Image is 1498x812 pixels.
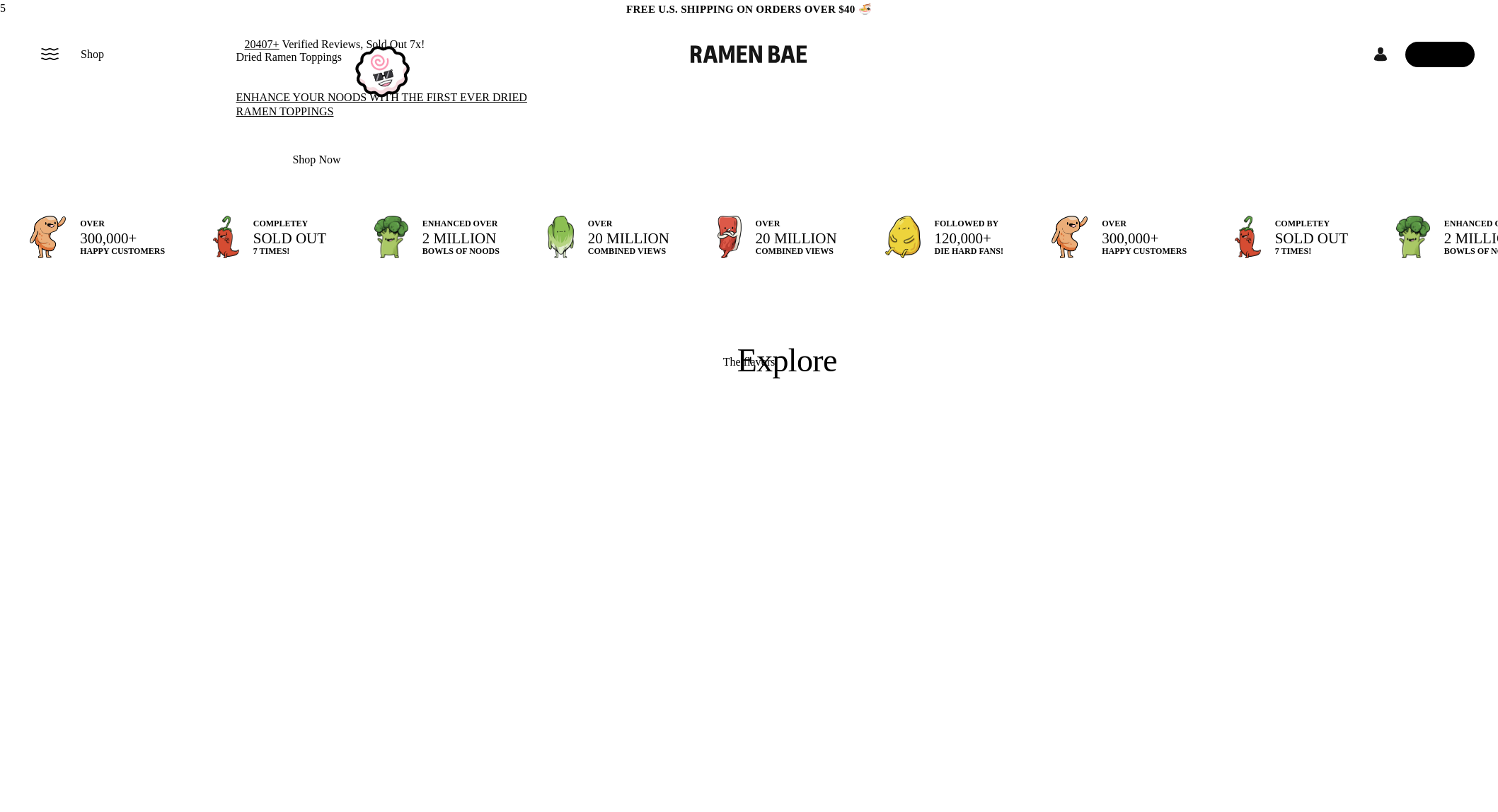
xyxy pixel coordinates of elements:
span: Cart [1429,48,1451,60]
a: Shop [81,42,104,67]
a: Shop Now [236,140,398,179]
u: ENHANCE YOUR NOODS WITH THE FIRST EVER DRIED RAMEN TOPPINGS [236,91,527,117]
div: flavors [744,354,776,374]
div: Cart [1405,37,1475,71]
div: The [723,354,741,374]
button: Mobile Menu Trigger [40,48,59,60]
span: Explore [737,354,755,367]
span: Shop [81,46,104,63]
span: Shop Now [292,151,340,168]
span: Free U.S. Shipping on Orders over $40 🍜 [626,4,872,15]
